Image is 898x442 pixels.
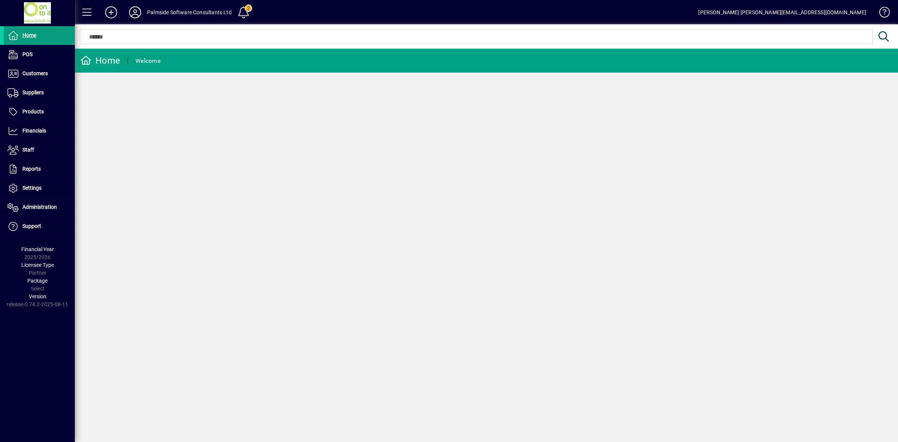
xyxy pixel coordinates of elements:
[80,55,120,67] div: Home
[4,103,75,121] a: Products
[147,6,232,18] div: Palmside Software Consultants Ltd
[4,160,75,179] a: Reports
[22,147,34,153] span: Staff
[22,204,57,210] span: Administration
[22,166,41,172] span: Reports
[4,217,75,236] a: Support
[22,128,46,134] span: Financials
[135,55,161,67] div: Welcome
[4,179,75,198] a: Settings
[22,32,36,38] span: Home
[4,45,75,64] a: POS
[22,51,33,57] span: POS
[21,246,54,252] span: Financial Year
[4,141,75,159] a: Staff
[29,293,46,299] span: Version
[99,6,123,19] button: Add
[22,89,44,95] span: Suppliers
[4,83,75,102] a: Suppliers
[4,122,75,140] a: Financials
[123,6,147,19] button: Profile
[4,198,75,217] a: Administration
[27,278,48,284] span: Package
[22,223,41,229] span: Support
[22,70,48,76] span: Customers
[698,6,866,18] div: [PERSON_NAME] [PERSON_NAME][EMAIL_ADDRESS][DOMAIN_NAME]
[874,1,889,26] a: Knowledge Base
[22,185,42,191] span: Settings
[22,109,44,115] span: Products
[4,64,75,83] a: Customers
[21,262,54,268] span: Licensee Type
